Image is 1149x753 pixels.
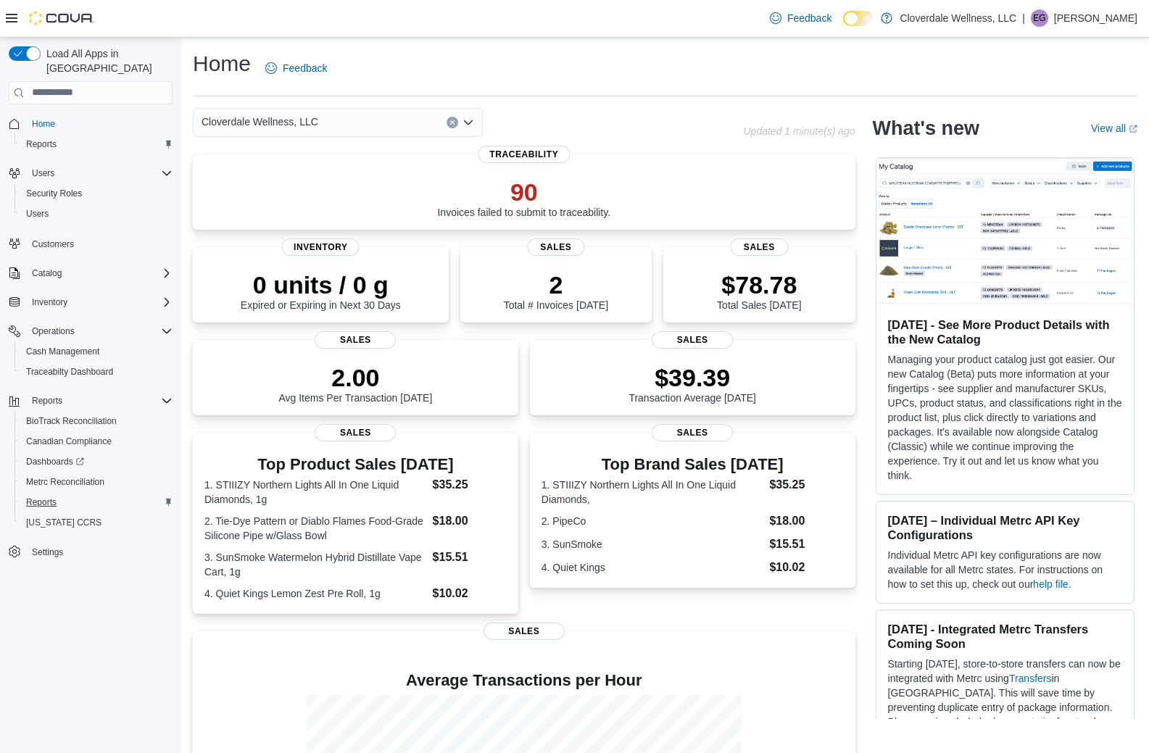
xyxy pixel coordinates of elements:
dd: $35.25 [769,476,843,494]
p: | [1022,9,1025,27]
button: Users [14,204,178,224]
span: Dashboards [26,456,84,467]
button: Reports [14,134,178,154]
button: [US_STATE] CCRS [14,512,178,533]
dd: $10.02 [769,559,843,576]
p: Cloverdale Wellness, LLC [900,9,1016,27]
p: Individual Metrc API key configurations are now available for all Metrc states. For instructions ... [888,548,1122,591]
button: Clear input [447,117,458,128]
button: Open list of options [462,117,474,128]
img: Cova [29,11,94,25]
span: EG [1033,9,1045,27]
p: [PERSON_NAME] [1054,9,1137,27]
span: Reports [32,395,62,407]
p: Updated 1 minute(s) ago [743,125,855,137]
span: Sales [527,238,584,256]
span: Sales [315,424,396,441]
a: help file [1033,578,1068,590]
span: Washington CCRS [20,514,173,531]
a: Security Roles [20,185,88,202]
a: help documentation [968,716,1056,728]
button: Users [3,163,178,183]
h3: [DATE] – Individual Metrc API Key Configurations [888,513,1122,542]
button: Catalog [26,265,67,282]
span: Customers [26,234,173,252]
dd: $15.51 [433,549,507,566]
button: Inventory [26,294,73,311]
a: View allExternal link [1091,122,1137,134]
button: Inventory [3,292,178,312]
svg: External link [1129,125,1137,133]
span: Operations [32,325,75,337]
p: Starting [DATE], store-to-store transfers can now be integrated with Metrc using in [GEOGRAPHIC_D... [888,657,1122,744]
dd: $10.02 [433,585,507,602]
span: [US_STATE] CCRS [26,517,101,528]
dd: $35.25 [433,476,507,494]
p: 2 [504,270,608,299]
span: Catalog [32,267,62,279]
span: Feedback [787,11,831,25]
span: Settings [26,543,173,561]
a: Metrc Reconciliation [20,473,110,491]
h4: Average Transactions per Hour [204,672,844,689]
div: Transaction Average [DATE] [629,363,756,404]
span: Reports [20,136,173,153]
a: Dashboards [20,453,90,470]
span: Canadian Compliance [26,436,112,447]
span: Canadian Compliance [20,433,173,450]
span: Inventory [26,294,173,311]
span: Inventory [282,238,360,256]
dt: 2. PipeCo [542,514,764,528]
span: Users [26,208,49,220]
p: 2.00 [278,363,432,392]
h1: Home [193,49,251,78]
span: Catalog [26,265,173,282]
a: BioTrack Reconciliation [20,412,123,430]
dt: 4. Quiet Kings Lemon Zest Pre Roll, 1g [204,586,427,601]
div: Avg Items Per Transaction [DATE] [278,363,432,404]
h3: Top Brand Sales [DATE] [542,456,844,473]
span: Sales [731,238,788,256]
p: $78.78 [717,270,801,299]
span: Users [20,205,173,222]
button: Reports [14,492,178,512]
span: Reports [26,496,57,508]
span: BioTrack Reconciliation [26,415,117,427]
button: Reports [3,391,178,411]
span: Traceabilty Dashboard [20,363,173,380]
span: Dashboards [20,453,173,470]
button: Catalog [3,263,178,283]
span: Settings [32,546,63,558]
dd: $15.51 [769,536,843,553]
span: Home [26,115,173,133]
span: Traceability [478,146,570,163]
span: Inventory [32,296,67,308]
span: Sales [315,331,396,349]
button: Canadian Compliance [14,431,178,452]
span: Customers [32,238,74,250]
span: Home [32,118,55,130]
span: Users [26,165,173,182]
span: Operations [26,323,173,340]
dt: 2. Tie-Dye Pattern or Diablo Flames Food-Grade Silicone Pipe w/Glass Bowl [204,514,427,543]
button: Customers [3,233,178,254]
button: Security Roles [14,183,178,204]
a: Settings [26,544,69,561]
button: Traceabilty Dashboard [14,362,178,382]
span: Sales [484,623,565,640]
a: Reports [20,494,62,511]
span: Cash Management [20,343,173,360]
span: Security Roles [20,185,173,202]
dd: $18.00 [433,512,507,530]
h3: [DATE] - Integrated Metrc Transfers Coming Soon [888,622,1122,651]
a: [US_STATE] CCRS [20,514,107,531]
button: Settings [3,541,178,562]
p: Managing your product catalog just got easier. Our new Catalog (Beta) puts more information at yo... [888,352,1122,483]
h3: Top Product Sales [DATE] [204,456,507,473]
span: Users [32,167,54,179]
button: Cash Management [14,341,178,362]
dd: $18.00 [769,512,843,530]
button: Operations [26,323,80,340]
a: Home [26,115,61,133]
